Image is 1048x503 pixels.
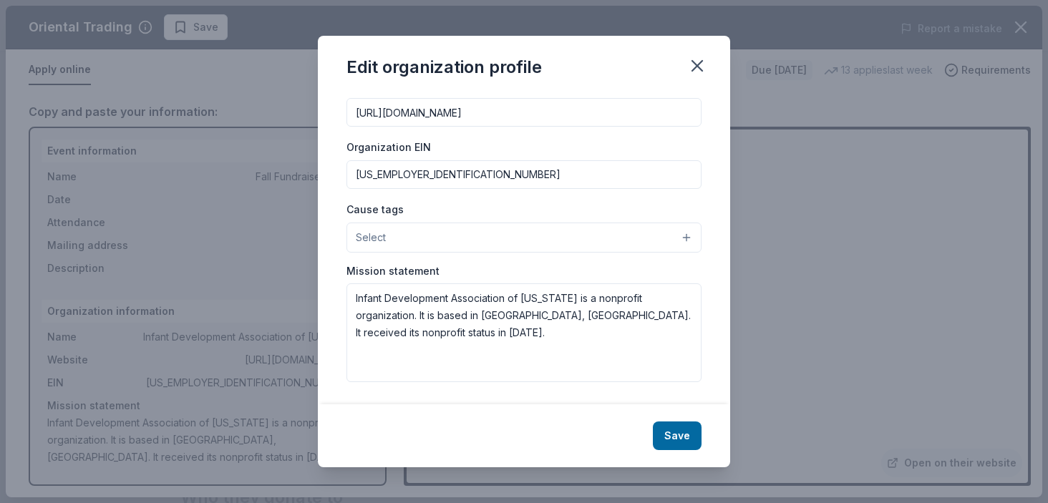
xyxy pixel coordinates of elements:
[346,283,702,382] textarea: Infant Development Association of [US_STATE] is a nonprofit organization. It is based in [GEOGRAP...
[346,140,431,155] label: Organization EIN
[356,229,386,246] span: Select
[346,202,404,217] label: Cause tags
[346,223,702,253] button: Select
[346,160,702,189] input: 12-3456789
[653,421,702,450] button: Save
[346,264,440,278] label: Mission statement
[346,56,542,79] div: Edit organization profile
